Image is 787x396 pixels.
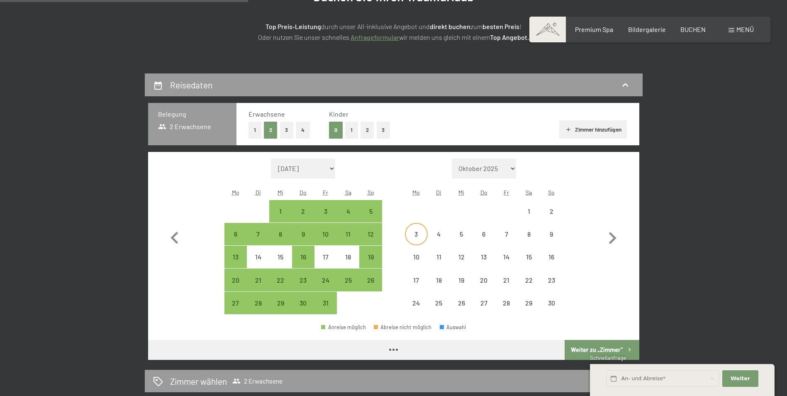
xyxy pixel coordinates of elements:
div: Anreise möglich [359,200,382,222]
div: 22 [519,277,539,298]
div: Sun Oct 19 2025 [359,246,382,268]
div: Anreise möglich [247,292,269,314]
div: Fri Oct 24 2025 [314,269,337,291]
div: 20 [225,277,246,298]
div: Sat Nov 01 2025 [518,200,540,222]
h2: Zimmer wählen [170,375,227,387]
div: 19 [360,254,381,274]
div: Sun Nov 23 2025 [540,269,563,291]
p: durch unser All-inklusive Angebot und zum ! Oder nutzen Sie unser schnelles wir melden uns gleich... [186,21,601,42]
div: Sun Nov 09 2025 [540,223,563,245]
div: 26 [451,300,472,320]
div: Abreise nicht möglich [374,325,432,330]
div: Anreise nicht möglich [540,292,563,314]
div: Tue Oct 14 2025 [247,246,269,268]
div: Thu Oct 16 2025 [292,246,314,268]
div: 6 [225,231,246,252]
abbr: Dienstag [436,189,441,196]
div: Anreise möglich [224,223,247,245]
div: Sat Nov 15 2025 [518,246,540,268]
div: Mon Nov 17 2025 [405,269,427,291]
abbr: Donnerstag [480,189,487,196]
div: 30 [293,300,314,320]
div: Anreise möglich [269,200,292,222]
div: Anreise nicht möglich [314,246,337,268]
div: 28 [248,300,268,320]
div: 10 [406,254,426,274]
div: Anreise möglich [247,269,269,291]
div: 5 [360,208,381,229]
div: Anreise möglich [314,223,337,245]
div: Sun Nov 16 2025 [540,246,563,268]
abbr: Samstag [526,189,532,196]
div: 9 [293,231,314,252]
div: Tue Nov 18 2025 [428,269,450,291]
a: Bildergalerie [628,25,666,33]
div: Thu Oct 23 2025 [292,269,314,291]
a: Anfrageformular [351,33,399,41]
button: Vorheriger Monat [163,159,187,315]
div: Thu Nov 06 2025 [473,223,495,245]
div: Fri Oct 10 2025 [314,223,337,245]
strong: besten Preis [482,22,519,30]
div: 31 [315,300,336,320]
div: Anreise möglich [314,292,337,314]
div: Anreise möglich [292,246,314,268]
div: 21 [496,277,517,298]
div: 14 [248,254,268,274]
div: Wed Oct 08 2025 [269,223,292,245]
strong: direkt buchen [430,22,470,30]
div: Auswahl [440,325,466,330]
abbr: Freitag [323,189,328,196]
div: Anreise nicht möglich [473,246,495,268]
div: 15 [270,254,291,274]
div: Wed Nov 12 2025 [450,246,473,268]
button: 2 [361,122,374,139]
div: 11 [429,254,449,274]
div: Anreise nicht möglich [450,269,473,291]
div: Anreise möglich [269,223,292,245]
div: Mon Nov 03 2025 [405,223,427,245]
div: Anreise nicht möglich [405,292,427,314]
div: Anreise nicht möglich [540,223,563,245]
div: Tue Nov 11 2025 [428,246,450,268]
div: Sun Oct 12 2025 [359,223,382,245]
div: Anreise nicht möglich [518,223,540,245]
div: Anreise möglich [359,269,382,291]
div: 23 [541,277,562,298]
div: Wed Oct 22 2025 [269,269,292,291]
div: Anreise nicht möglich [405,246,427,268]
button: 3 [377,122,390,139]
div: 15 [519,254,539,274]
div: Fri Nov 14 2025 [495,246,517,268]
div: Anreise nicht möglich [428,246,450,268]
div: Mon Oct 27 2025 [224,292,247,314]
div: Tue Oct 21 2025 [247,269,269,291]
div: Tue Oct 28 2025 [247,292,269,314]
div: Anreise möglich [224,269,247,291]
div: Anreise möglich [359,246,382,268]
div: Anreise nicht möglich [473,223,495,245]
div: Wed Nov 19 2025 [450,269,473,291]
div: Thu Oct 09 2025 [292,223,314,245]
div: Mon Oct 20 2025 [224,269,247,291]
div: 6 [473,231,494,252]
div: Anreise möglich [292,269,314,291]
div: Thu Nov 20 2025 [473,269,495,291]
button: 1 [345,122,358,139]
button: Nächster Monat [600,159,624,315]
div: 13 [473,254,494,274]
a: BUCHEN [680,25,706,33]
div: Thu Nov 13 2025 [473,246,495,268]
div: 8 [519,231,539,252]
abbr: Sonntag [548,189,555,196]
div: 12 [451,254,472,274]
div: Anreise nicht möglich [405,269,427,291]
span: 2 Erwachsene [232,377,283,385]
div: Anreise möglich [224,246,247,268]
div: 25 [429,300,449,320]
div: 29 [270,300,291,320]
button: 2 [264,122,278,139]
div: Thu Oct 02 2025 [292,200,314,222]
